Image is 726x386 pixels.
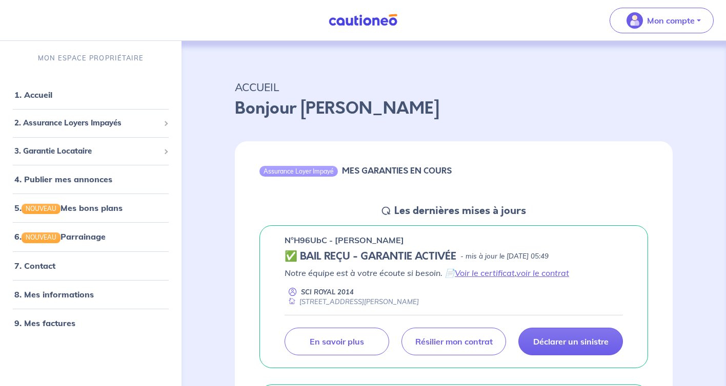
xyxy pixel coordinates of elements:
[285,250,623,263] div: state: CONTRACT-VALIDATED, Context: NEW,MAYBE-CERTIFICATE,ALONE,LESSOR-DOCUMENTS
[14,231,106,242] a: 6.NOUVEAUParrainage
[310,336,364,347] p: En savoir plus
[4,169,177,189] div: 4. Publier mes annonces
[325,14,401,27] img: Cautioneo
[14,203,123,213] a: 5.NOUVEAUMes bons plans
[235,96,673,121] p: Bonjour [PERSON_NAME]
[460,251,549,262] p: - mis à jour le [DATE] 05:49
[627,12,643,29] img: illu_account_valid_menu.svg
[533,336,609,347] p: Déclarer un sinistre
[4,255,177,276] div: 7. Contact
[285,328,389,355] a: En savoir plus
[455,268,515,278] a: Voir le certificat
[394,205,526,217] h5: Les dernières mises à jours
[14,117,159,129] span: 2. Assurance Loyers Impayés
[285,250,456,263] h5: ✅ BAIL REÇU - GARANTIE ACTIVÉE
[610,8,714,33] button: illu_account_valid_menu.svgMon compte
[235,78,673,96] p: ACCUEIL
[285,297,419,307] div: [STREET_ADDRESS][PERSON_NAME]
[342,166,452,176] h6: MES GARANTIES EN COURS
[401,328,506,355] a: Résilier mon contrat
[4,113,177,133] div: 2. Assurance Loyers Impayés
[259,166,338,176] div: Assurance Loyer Impayé
[14,261,55,271] a: 7. Contact
[415,336,493,347] p: Résilier mon contrat
[285,234,404,246] p: n°H96UbC - [PERSON_NAME]
[4,84,177,105] div: 1. Accueil
[647,14,695,27] p: Mon compte
[301,287,354,297] p: SCI ROYAL 2014
[14,90,52,100] a: 1. Accueil
[518,328,623,355] a: Déclarer un sinistre
[4,313,177,333] div: 9. Mes factures
[516,268,569,278] a: voir le contrat
[38,53,144,63] p: MON ESPACE PROPRIÉTAIRE
[14,318,75,328] a: 9. Mes factures
[14,145,159,157] span: 3. Garantie Locataire
[4,226,177,247] div: 6.NOUVEAUParrainage
[4,284,177,305] div: 8. Mes informations
[285,267,623,279] p: Notre équipe est à votre écoute si besoin. 📄 ,
[14,289,94,299] a: 8. Mes informations
[14,174,112,184] a: 4. Publier mes annonces
[4,141,177,161] div: 3. Garantie Locataire
[4,198,177,218] div: 5.NOUVEAUMes bons plans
